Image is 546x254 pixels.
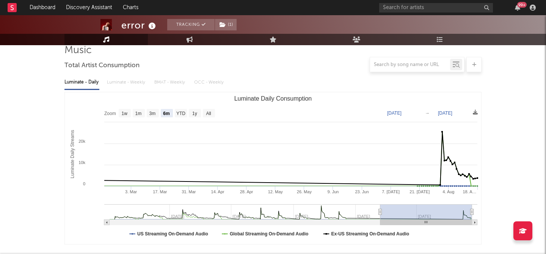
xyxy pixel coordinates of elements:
text: 10k [78,160,85,165]
text: 14. Apr [211,189,224,194]
text: 0 [83,181,85,186]
text: 1w [122,111,128,116]
text: 3m [149,111,156,116]
div: Luminate - Daily [64,76,99,89]
text: → [425,110,430,116]
text: 6m [163,111,169,116]
text: 21. [DATE] [409,189,430,194]
text: US Streaming On-Demand Audio [137,231,208,237]
div: error [121,19,158,32]
text: Ex-US Streaming On-Demand Audio [331,231,409,237]
text: 23. Jun [355,189,369,194]
text: Global Streaming On-Demand Audio [230,231,309,237]
div: 99 + [517,2,527,8]
text: 18. A… [463,189,476,194]
text: All [206,111,211,116]
text: Luminate Daily Consumption [234,95,312,102]
input: Search by song name or URL [370,62,450,68]
svg: Luminate Daily Consumption [65,92,481,244]
text: 31. Mar [182,189,196,194]
span: Music [64,46,92,55]
text: Luminate Daily Streams [70,130,75,178]
text: 9. Jun [327,189,339,194]
text: YTD [176,111,185,116]
text: 3. Mar [125,189,137,194]
text: 1y [192,111,197,116]
text: 7. [DATE] [382,189,400,194]
button: 99+ [515,5,520,11]
text: 26. May [297,189,312,194]
text: 4. Aug [442,189,454,194]
text: 1m [135,111,142,116]
button: (1) [215,19,237,30]
span: ( 1 ) [215,19,237,30]
text: 17. Mar [153,189,167,194]
text: 20k [78,139,85,144]
text: [DATE] [438,110,452,116]
button: Tracking [167,19,215,30]
text: 28. Apr [240,189,253,194]
text: Zoom [104,111,116,116]
text: [DATE] [387,110,402,116]
input: Search for artists [379,3,493,13]
text: 12. May [268,189,283,194]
